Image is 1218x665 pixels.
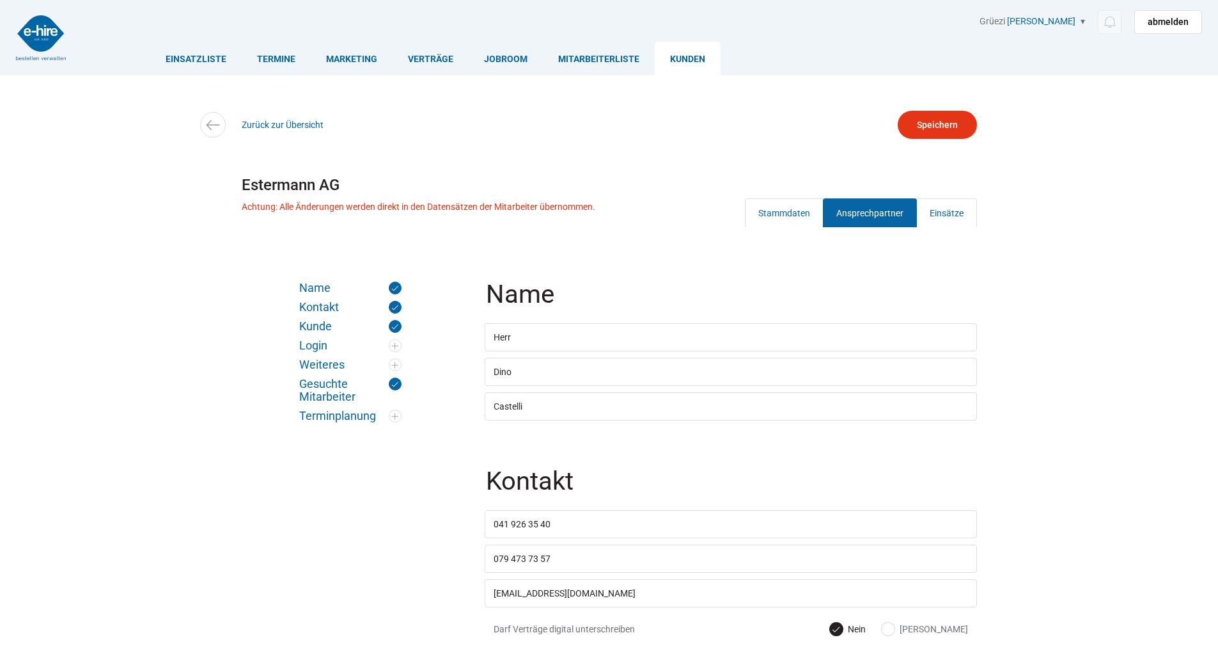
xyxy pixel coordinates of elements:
[485,358,977,386] input: Vorname
[242,120,324,130] a: Zurück zur Übersicht
[980,16,1202,34] div: Grüezi
[242,172,977,198] h1: Estermann AG
[203,116,222,134] img: icon-arrow-left.svg
[299,282,402,294] a: Name
[823,198,917,227] a: Ansprechpartner
[485,469,980,510] legend: Kontakt
[393,42,469,76] a: Verträge
[242,202,595,212] p: Achtung: Alle Änderungen werden direkt in den Datensätzen der Mitarbeiter übernommen.
[485,510,977,538] input: Telefon
[485,282,980,323] legend: Name
[311,42,393,76] a: Marketing
[882,623,968,636] label: [PERSON_NAME]
[299,320,402,333] a: Kunde
[898,111,977,139] input: Speichern
[485,579,977,607] input: E-Mail
[1007,16,1075,26] a: [PERSON_NAME]
[916,198,977,227] a: Einsätze
[485,323,977,351] input: Anrede
[299,301,402,314] a: Kontakt
[485,392,977,421] input: Nachname
[494,623,650,636] span: Darf Verträge digital unterschreiben
[299,378,402,403] a: Gesuchte Mitarbeiter
[830,623,866,636] label: Nein
[485,545,977,573] input: Mobile
[299,358,402,371] a: Weiteres
[469,42,543,76] a: Jobroom
[242,42,311,76] a: Termine
[745,198,824,227] a: Stammdaten
[1102,14,1118,30] img: icon-notification.svg
[543,42,655,76] a: Mitarbeiterliste
[150,42,242,76] a: Einsatzliste
[299,410,402,422] a: Terminplanung
[16,15,66,60] img: logo2.png
[655,42,721,76] a: Kunden
[1134,10,1202,34] a: abmelden
[299,339,402,352] a: Login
